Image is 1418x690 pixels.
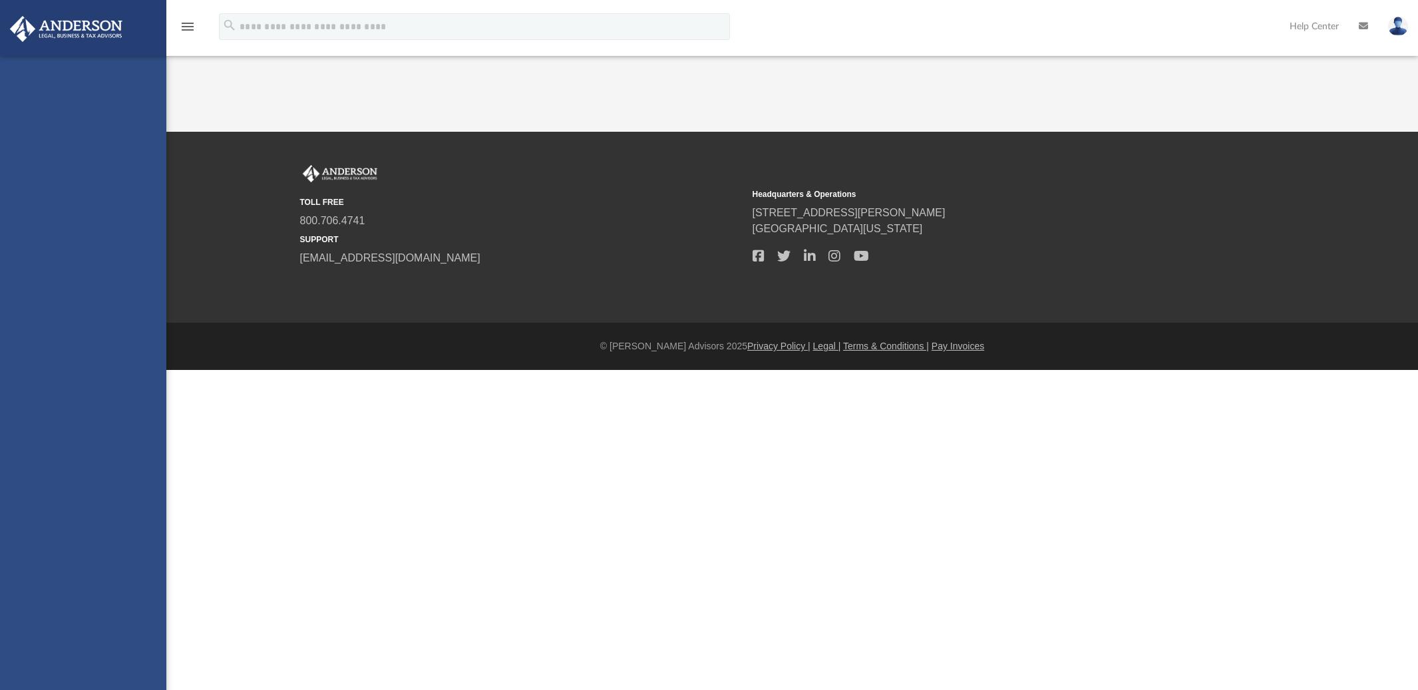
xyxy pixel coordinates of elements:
a: menu [180,25,196,35]
small: TOLL FREE [300,196,743,208]
img: Anderson Advisors Platinum Portal [6,16,126,42]
a: 800.706.4741 [300,215,365,226]
img: Anderson Advisors Platinum Portal [300,165,380,182]
a: [STREET_ADDRESS][PERSON_NAME] [753,207,946,218]
a: [GEOGRAPHIC_DATA][US_STATE] [753,223,923,234]
a: Pay Invoices [932,341,984,351]
small: Headquarters & Operations [753,188,1196,200]
div: © [PERSON_NAME] Advisors 2025 [166,339,1418,353]
a: Terms & Conditions | [843,341,929,351]
a: Privacy Policy | [747,341,810,351]
i: search [222,18,237,33]
img: User Pic [1388,17,1408,36]
i: menu [180,19,196,35]
a: Legal | [813,341,841,351]
small: SUPPORT [300,234,743,246]
a: [EMAIL_ADDRESS][DOMAIN_NAME] [300,252,480,263]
